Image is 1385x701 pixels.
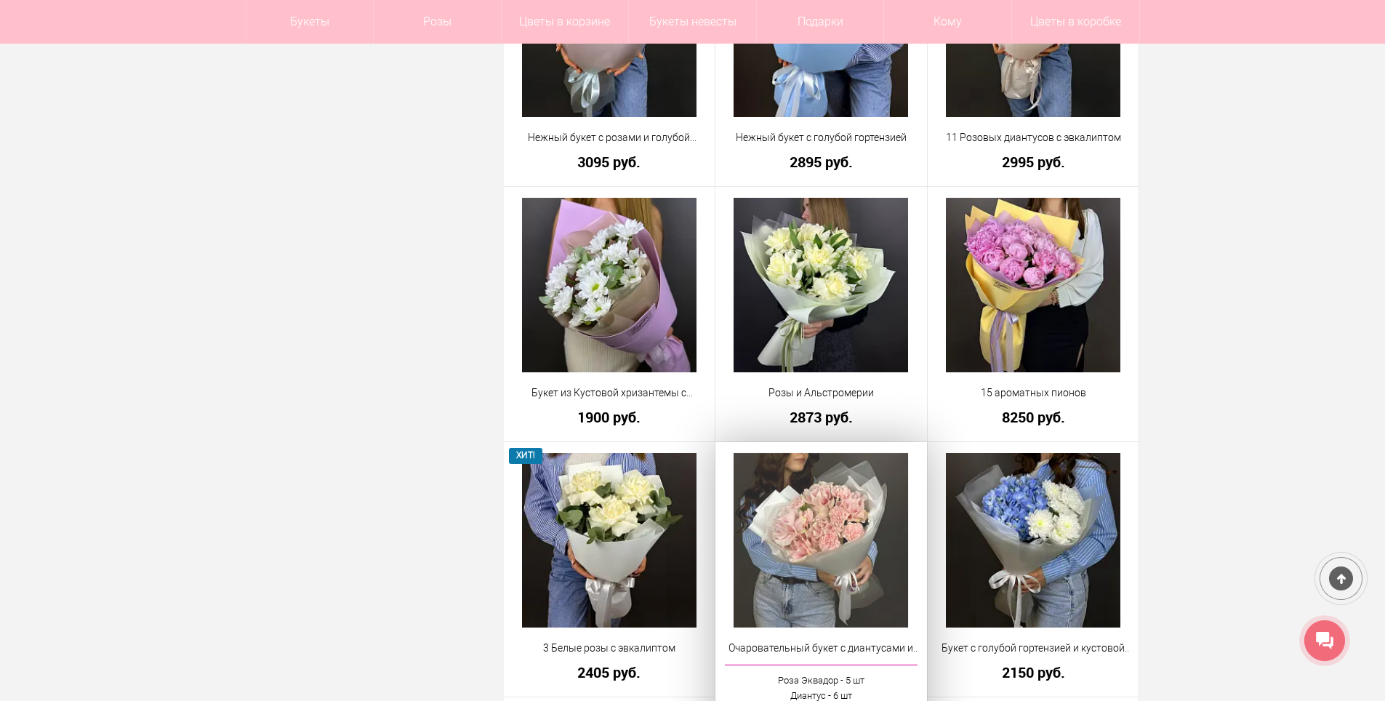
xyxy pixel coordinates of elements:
a: 2405 руб. [513,665,706,680]
a: 2895 руб. [725,154,918,169]
a: 11 Розовых диантусов с эвкалиптом [937,130,1130,145]
img: Букет с голубой гортензией и кустовой хризантемой [946,453,1120,628]
a: Нежный букет с розами и голубой гортензией [513,130,706,145]
a: 8250 руб. [937,409,1130,425]
a: Нежный букет с голубой гортензией [725,130,918,145]
span: ХИТ! [509,448,543,463]
img: Розы и Альстромерии [734,198,908,372]
a: Розы и Альстромерии [725,385,918,401]
a: 2873 руб. [725,409,918,425]
img: Очаровательный букет с диантусами и розой [734,453,908,628]
a: Букет из Кустовой хризантемы с [PERSON_NAME] [513,385,706,401]
a: 2150 руб. [937,665,1130,680]
a: Очаровательный букет с диантусами и розой [725,641,918,656]
a: 3 Белые розы с эвкалиптом [513,641,706,656]
a: Букет с голубой гортензией и кустовой хризантемой [937,641,1130,656]
a: 15 ароматных пионов [937,385,1130,401]
img: Букет из Кустовой хризантемы с Зеленью [522,198,696,372]
a: 3095 руб. [513,154,706,169]
img: 15 ароматных пионов [946,198,1120,372]
img: 3 Белые розы с эвкалиптом [522,453,696,628]
a: 1900 руб. [513,409,706,425]
a: 2995 руб. [937,154,1130,169]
